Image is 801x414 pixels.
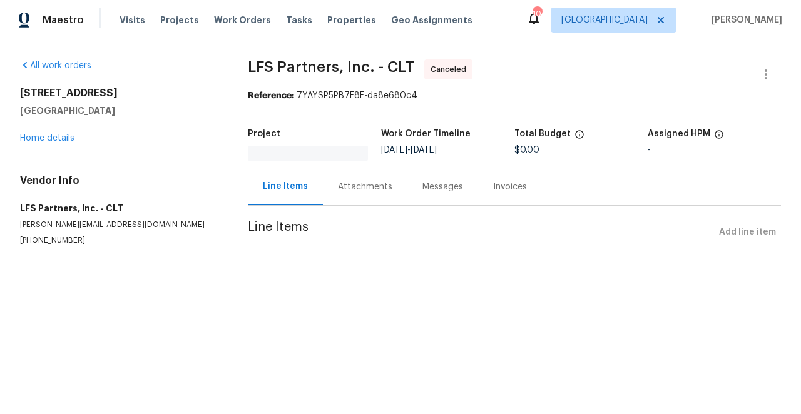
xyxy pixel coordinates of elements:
[533,8,541,20] div: 107
[43,14,84,26] span: Maestro
[391,14,472,26] span: Geo Assignments
[327,14,376,26] span: Properties
[160,14,199,26] span: Projects
[248,221,714,244] span: Line Items
[648,129,710,138] h5: Assigned HPM
[20,104,218,117] h5: [GEOGRAPHIC_DATA]
[20,202,218,215] h5: LFS Partners, Inc. - CLT
[20,174,218,187] h4: Vendor Info
[338,181,392,193] div: Attachments
[381,146,407,154] span: [DATE]
[248,91,294,100] b: Reference:
[214,14,271,26] span: Work Orders
[707,14,782,26] span: [PERSON_NAME]
[648,146,781,154] div: -
[20,87,218,99] h2: [STREET_ADDRESS]
[20,220,218,230] p: [PERSON_NAME][EMAIL_ADDRESS][DOMAIN_NAME]
[381,129,471,138] h5: Work Order Timeline
[431,63,471,76] span: Canceled
[20,235,218,246] p: [PHONE_NUMBER]
[493,181,527,193] div: Invoices
[422,181,463,193] div: Messages
[248,59,414,74] span: LFS Partners, Inc. - CLT
[248,89,781,102] div: 7YAYSP5PB7F8F-da8e680c4
[286,16,312,24] span: Tasks
[411,146,437,154] span: [DATE]
[20,134,74,143] a: Home details
[714,129,724,146] span: The hpm assigned to this work order.
[561,14,648,26] span: [GEOGRAPHIC_DATA]
[514,129,571,138] h5: Total Budget
[514,146,539,154] span: $0.00
[574,129,584,146] span: The total cost of line items that have been proposed by Opendoor. This sum includes line items th...
[120,14,145,26] span: Visits
[263,180,308,193] div: Line Items
[248,129,280,138] h5: Project
[381,146,437,154] span: -
[20,61,91,70] a: All work orders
